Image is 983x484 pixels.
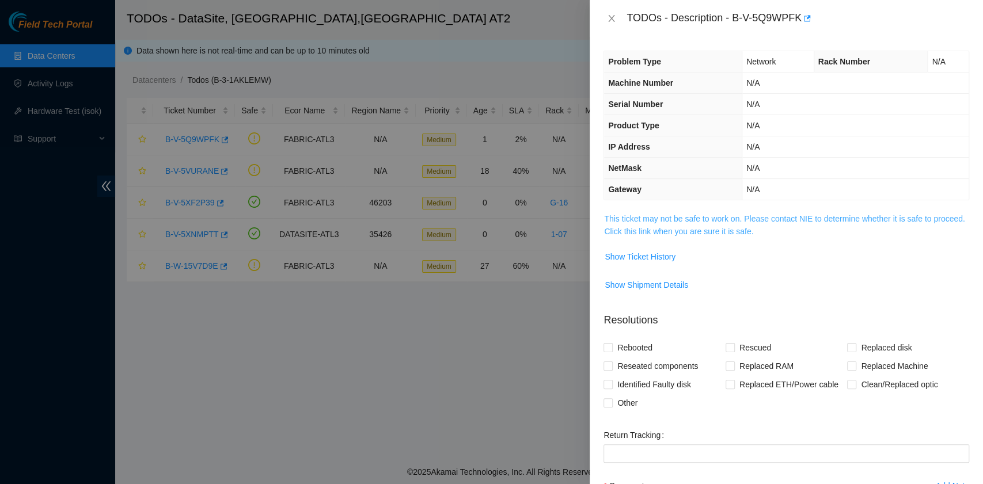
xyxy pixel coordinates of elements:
span: Show Ticket History [605,250,675,263]
span: Rack Number [818,57,870,66]
span: Show Shipment Details [605,279,688,291]
span: Replaced ETH/Power cable [735,375,843,394]
span: N/A [746,100,760,109]
span: Clean/Replaced optic [856,375,942,394]
input: Return Tracking [604,444,969,463]
span: N/A [746,121,760,130]
button: Show Ticket History [604,247,676,266]
span: Reseated components [613,357,703,375]
span: N/A [746,163,760,173]
span: Other [613,394,642,412]
span: Problem Type [608,57,661,66]
span: Product Type [608,121,659,130]
span: N/A [746,78,760,87]
p: Resolutions [604,303,969,328]
button: Show Shipment Details [604,276,689,294]
span: Rebooted [613,338,657,357]
a: This ticket may not be safe to work on. Please contact NIE to determine whether it is safe to pro... [604,214,965,236]
span: N/A [746,142,760,151]
span: Network [746,57,776,66]
span: N/A [746,185,760,194]
label: Return Tracking [604,426,669,444]
span: Identified Faulty disk [613,375,696,394]
button: Close [604,13,620,24]
span: Replaced RAM [735,357,798,375]
span: Replaced Machine [856,357,932,375]
span: Replaced disk [856,338,916,357]
span: Rescued [735,338,776,357]
span: close [607,14,616,23]
span: Machine Number [608,78,673,87]
span: NetMask [608,163,642,173]
span: Gateway [608,185,642,194]
span: Serial Number [608,100,663,109]
span: IP Address [608,142,650,151]
div: TODOs - Description - B-V-5Q9WPFK [627,9,969,28]
span: N/A [932,57,945,66]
